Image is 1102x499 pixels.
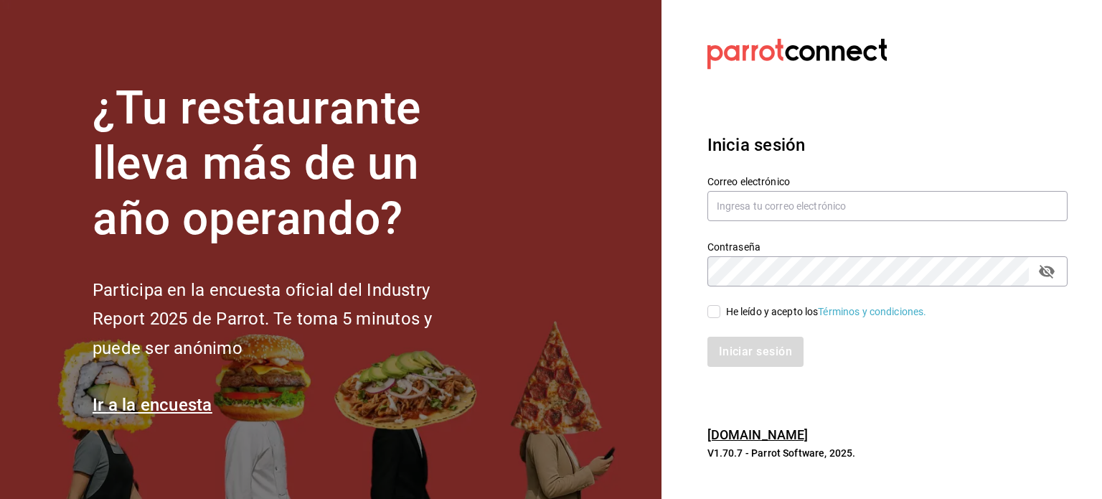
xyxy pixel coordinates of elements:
[93,276,480,363] h2: Participa en la encuesta oficial del Industry Report 2025 de Parrot. Te toma 5 minutos y puede se...
[818,306,926,317] a: Términos y condiciones.
[707,191,1068,221] input: Ingresa tu correo electrónico
[707,132,1068,158] h3: Inicia sesión
[707,427,809,442] a: [DOMAIN_NAME]
[1035,259,1059,284] button: passwordField
[93,395,212,415] a: Ir a la encuesta
[726,304,927,320] div: He leído y acepto los
[707,446,1068,460] p: V1.70.7 - Parrot Software, 2025.
[707,177,1068,187] label: Correo electrónico
[93,81,480,246] h1: ¿Tu restaurante lleva más de un año operando?
[707,242,1068,252] label: Contraseña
